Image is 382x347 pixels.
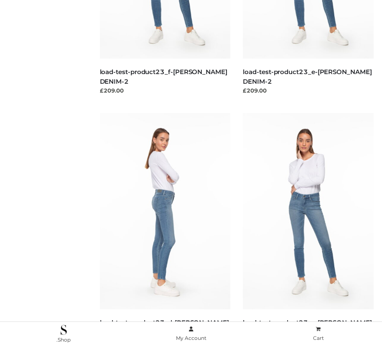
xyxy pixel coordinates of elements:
a: load-test-product23_d-[PERSON_NAME] DENIM-2 [100,319,229,336]
div: £209.00 [100,86,231,95]
a: load-test-product23_e-[PERSON_NAME] DENIM-2 [243,68,372,85]
span: .Shop [56,337,71,343]
span: My Account [176,335,206,341]
img: .Shop [61,325,67,335]
a: load-test-product23_c-[PERSON_NAME] DENIM-2 [243,319,372,336]
span: Back to top [353,293,374,314]
a: Cart [255,324,382,343]
a: load-test-product23_f-[PERSON_NAME] DENIM-2 [100,68,227,85]
a: My Account [127,324,255,343]
div: £209.00 [243,86,374,95]
span: Cart [313,335,324,341]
